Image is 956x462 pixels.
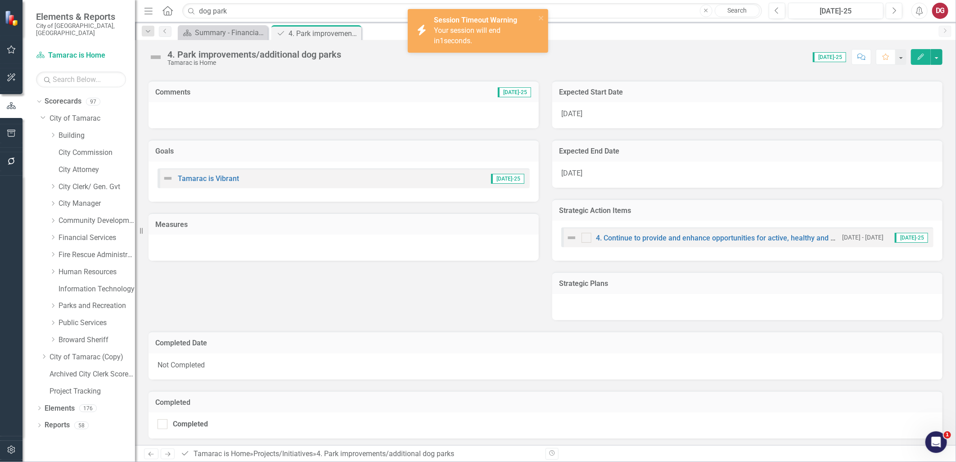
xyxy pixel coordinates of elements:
a: Public Services [59,318,135,328]
div: » » [180,449,539,459]
a: Building [59,131,135,141]
small: City of [GEOGRAPHIC_DATA], [GEOGRAPHIC_DATA] [36,22,126,37]
h3: Expected Start Date [559,88,936,96]
div: Summary - Financial Services Administration (1501) [195,27,266,38]
div: 4. Park improvements/additional dog parks [289,28,359,39]
h3: Strategic Plans [559,280,936,288]
img: Not Defined [162,173,173,184]
a: City Clerk/ Gen. Gvt [59,182,135,192]
img: Not Defined [566,232,577,243]
span: [DATE]-25 [813,52,846,62]
a: Summary - Financial Services Administration (1501) [180,27,266,38]
div: Tamarac is Home [167,59,341,66]
div: 4. Park improvements/additional dog parks [167,50,341,59]
a: City Manager [59,199,135,209]
a: 4. Continue to provide and enhance opportunities for active, healthy and fun lifestyle [596,234,869,242]
h3: Goals [155,147,532,155]
span: 1 [440,36,444,45]
a: Human Resources [59,267,135,277]
a: Parks and Recreation [59,301,135,311]
span: [DATE] [561,169,582,177]
a: Elements [45,403,75,414]
a: City Attorney [59,165,135,175]
div: 97 [86,98,100,105]
div: 176 [79,404,97,412]
button: close [538,13,545,23]
div: 4. Park improvements/additional dog parks [316,449,454,458]
a: Broward Sheriff [59,335,135,345]
img: ClearPoint Strategy [5,10,20,26]
a: Tamarac is Home [194,449,250,458]
a: Scorecards [45,96,81,107]
a: Search [715,5,760,17]
span: [DATE]-25 [498,87,531,97]
a: Projects/Initiatives [253,449,313,458]
div: [DATE]-25 [791,6,880,17]
iframe: Intercom live chat [925,431,947,453]
a: Reports [45,420,70,430]
span: Elements & Reports [36,11,126,22]
a: Project Tracking [50,386,135,397]
span: Your session will end in seconds. [434,26,501,45]
small: [DATE] - [DATE] [842,233,884,242]
button: DG [932,3,948,19]
h3: Expected End Date [559,147,936,155]
img: Not Defined [149,50,163,64]
div: 58 [74,421,89,429]
a: Tamarac is Vibrant [178,174,239,183]
span: [DATE]-25 [491,174,524,184]
h3: Comments [155,88,346,96]
input: Search ClearPoint... [182,3,762,19]
a: City of Tamarac (Copy) [50,352,135,362]
a: Tamarac is Home [36,50,126,61]
strong: Session Timeout Warning [434,16,517,24]
input: Search Below... [36,72,126,87]
h3: Completed Date [155,339,936,347]
a: Information Technology [59,284,135,294]
h3: Strategic Action Items [559,207,936,215]
a: Community Development [59,216,135,226]
a: Fire Rescue Administration [59,250,135,260]
button: [DATE]-25 [788,3,884,19]
a: City Commission [59,148,135,158]
span: 1 [944,431,951,439]
div: Not Completed [149,353,942,380]
a: City of Tamarac [50,113,135,124]
a: Archived City Clerk Scorecard [50,369,135,380]
h3: Measures [155,221,532,229]
a: Financial Services [59,233,135,243]
span: [DATE]-25 [895,233,928,243]
h3: Completed [155,399,936,407]
span: [DATE] [561,109,582,118]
